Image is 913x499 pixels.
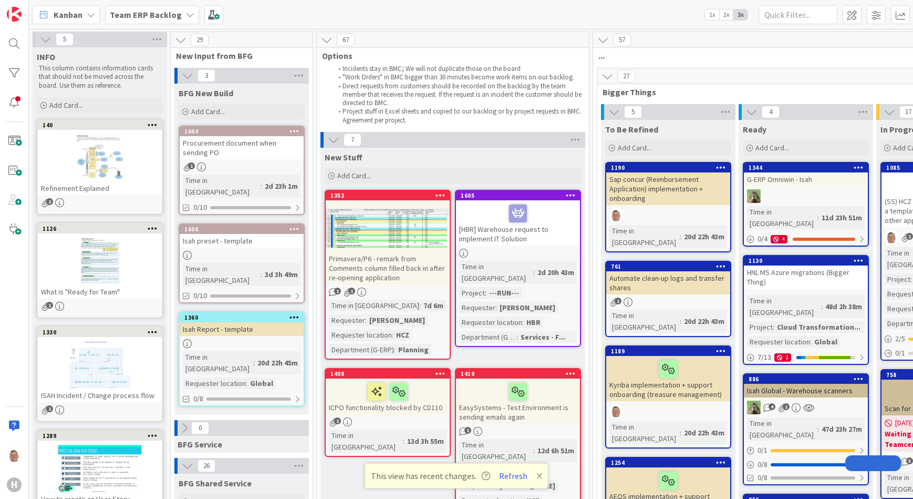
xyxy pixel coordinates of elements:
[176,50,299,61] span: New Input from BFG
[885,455,898,469] img: lD
[184,226,304,233] div: 1600
[459,287,485,299] div: Project
[334,417,341,424] span: 1
[618,143,651,152] span: Add Card...
[367,314,428,326] div: [PERSON_NAME]
[393,329,412,341] div: HCZ
[516,331,518,343] span: :
[747,206,817,229] div: Time in [GEOGRAPHIC_DATA]
[605,261,731,337] a: 761Automate clean-up logs and transfer sharesTime in [GEOGRAPHIC_DATA]:20d 22h 43m
[533,267,535,278] span: :
[43,329,162,336] div: 1330
[183,378,246,389] div: Requester location
[180,313,304,322] div: 1360
[49,100,83,110] span: Add Card...
[744,189,868,203] div: TT
[744,256,868,266] div: 1130
[747,401,761,414] img: TT
[744,232,868,246] div: 0/44
[37,52,55,62] span: INFO
[455,190,581,347] a: 1605[HBR] Warehouse request to implement IT SolutionTime in [GEOGRAPHIC_DATA]:2d 20h 43mProject:-...
[180,313,304,336] div: 1360Isah Report - template
[495,302,497,313] span: :
[605,345,731,449] a: 1189Kyriba implementation + support onboarding (treasure management)lDTime in [GEOGRAPHIC_DATA]:2...
[624,106,642,118] span: 5
[180,234,304,248] div: Isah preset - template
[611,164,730,171] div: 1190
[333,65,584,73] li: Incidents stay in BMC; We will not duplicate those on the board
[744,374,868,384] div: 886
[178,439,222,450] span: BFG Service
[605,124,658,135] span: To Be Refined
[773,321,774,333] span: :
[180,127,304,136] div: 1604
[605,162,731,252] a: 1190Sap concur (Reimbursement Application) implementation + onboardinglDTime in [GEOGRAPHIC_DATA]...
[193,202,207,213] span: 0/10
[749,164,868,171] div: 1344
[179,312,305,406] a: 1360Isah Report - templateTime in [GEOGRAPHIC_DATA]:20d 22h 45mRequester location:Global0/8
[906,457,913,464] span: 3
[110,9,182,20] b: Team ERP Backlog
[179,223,305,303] a: 1600Isah preset - templateTime in [GEOGRAPHIC_DATA]:3d 3h 49m0/10
[326,379,450,414] div: ICPO functionality blocked by CD110
[606,347,730,401] div: 1189Kyriba implementation + support onboarding (treasure management)
[179,88,233,98] span: BFG New Build
[743,255,869,365] a: 1130HNL MS Azure migrations (Bigger Thing)Time in [GEOGRAPHIC_DATA]:48d 2h 38mProject:Cloud Trans...
[7,477,22,492] div: H
[38,285,162,299] div: What is "Ready for Team"
[180,225,304,248] div: 1600Isah preset - template
[43,225,162,232] div: 1126
[191,107,225,116] span: Add Card...
[606,262,730,294] div: 761Automate clean-up logs and transfer shares
[611,348,730,355] div: 1189
[733,9,748,20] span: 3x
[198,460,215,472] span: 26
[38,431,162,441] div: 1289
[817,423,819,435] span: :
[329,344,394,355] div: Department (G-ERP)
[456,191,580,246] div: 1605[HBR] Warehouse request to implement IT Solution
[755,143,789,152] span: Add Card...
[54,8,82,21] span: Kanban
[486,287,522,299] div: ---RUN---
[325,190,451,360] a: 1352Primavera/P6 - remark from Comments column filled back in after re-opening applicationTime in...
[743,373,869,485] a: 886Isah Global - Warehouse scannersTTTime in [GEOGRAPHIC_DATA]:47d 23h 27m0/10/80/8
[609,208,623,222] img: lD
[262,269,300,280] div: 3d 3h 49m
[38,224,162,233] div: 1126
[43,432,162,440] div: 1289
[326,191,450,284] div: 1352Primavera/P6 - remark from Comments column filled back in after re-opening application
[681,315,727,327] div: 20d 22h 43m
[7,7,22,22] img: Visit kanbanzone.com
[769,403,775,410] span: 4
[56,33,74,46] span: 5
[419,300,421,311] span: :
[456,191,580,200] div: 1605
[744,351,868,364] div: 7/132
[37,223,163,318] a: 1126What is "Ready for Team"
[606,208,730,222] div: lD
[180,225,304,234] div: 1600
[895,333,905,344] span: 2 / 5
[46,405,53,412] span: 2
[609,225,680,248] div: Time in [GEOGRAPHIC_DATA]
[613,34,631,46] span: 57
[193,393,203,404] span: 0/8
[744,163,868,186] div: 1344G-ERP Omniwin - Isah
[749,375,868,383] div: 886
[747,417,817,441] div: Time in [GEOGRAPHIC_DATA]
[247,378,276,389] div: Global
[459,331,516,343] div: Department (G-ERP)
[680,231,681,242] span: :
[344,134,361,146] span: 7
[329,314,365,326] div: Requester
[396,344,431,355] div: Planning
[180,127,304,159] div: 1604Procurement document when sending PO
[533,445,535,456] span: :
[7,448,22,463] img: lD
[330,370,450,378] div: 1408
[747,336,810,348] div: Requester location
[461,192,580,199] div: 1605
[37,119,163,215] a: 140Refinement Explained
[333,107,584,125] li: Project stuff in Excel sheets and copied to our backlog or by project requests in BMC. Agreement ...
